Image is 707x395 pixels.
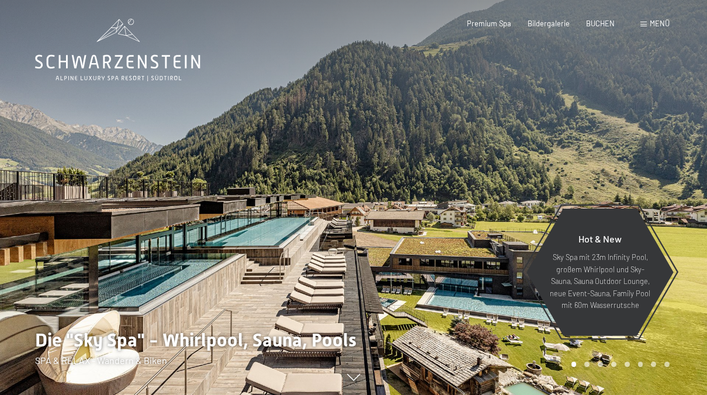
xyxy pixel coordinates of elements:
a: Hot & New Sky Spa mit 23m Infinity Pool, großem Whirlpool und Sky-Sauna, Sauna Outdoor Lounge, ne... [526,208,674,337]
span: Menü [650,19,670,28]
div: Carousel Page 1 (Current Slide) [571,362,577,367]
p: Sky Spa mit 23m Infinity Pool, großem Whirlpool und Sky-Sauna, Sauna Outdoor Lounge, neue Event-S... [549,251,651,311]
span: Hot & New [578,233,622,244]
div: Carousel Page 2 [584,362,590,367]
div: Carousel Page 8 [664,362,670,367]
div: Carousel Page 7 [651,362,656,367]
div: Carousel Page 5 [625,362,630,367]
a: Bildergalerie [528,19,570,28]
div: Carousel Pagination [567,362,670,367]
div: Carousel Page 4 [611,362,616,367]
a: BUCHEN [586,19,615,28]
div: Carousel Page 6 [638,362,643,367]
div: Carousel Page 3 [598,362,603,367]
a: Premium Spa [467,19,511,28]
